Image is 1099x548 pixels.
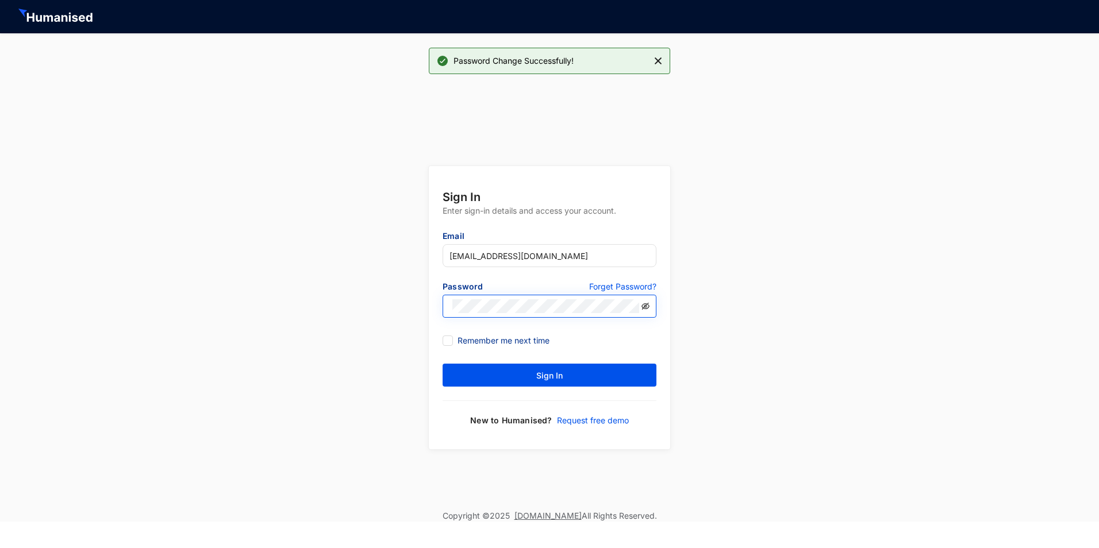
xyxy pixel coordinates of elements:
span: Sign In [536,370,563,381]
img: HeaderHumanisedNameIcon.51e74e20af0cdc04d39a069d6394d6d9.svg [18,9,95,25]
p: Copyright © 2025 All Rights Reserved. [443,510,657,522]
a: Forget Password? [589,281,656,295]
p: New to Humanised? [470,415,552,426]
input: Enter your email [443,244,656,267]
a: [DOMAIN_NAME] [514,511,582,520]
span: Remember me next time [453,334,554,347]
p: Sign In [443,189,656,205]
img: alert-icon-success.755a801dcbde06256afb241ffe65d376.svg [436,54,449,68]
span: eye-invisible [641,302,650,310]
p: Password [443,281,549,295]
p: Enter sign-in details and access your account. [443,205,656,230]
p: Email [443,230,656,244]
img: alert-close.705d39777261943dbfef1c6d96092794.svg [655,54,662,68]
p: Password Change Successfully! [449,54,574,68]
a: Request free demo [552,415,629,426]
button: Sign In [443,364,656,387]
